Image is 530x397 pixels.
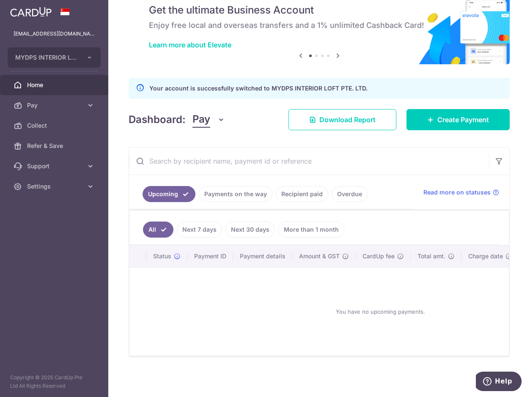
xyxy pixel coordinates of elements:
[19,6,36,14] span: Help
[187,245,233,267] th: Payment ID
[417,252,445,260] span: Total amt.
[149,83,368,93] p: Your account is successfully switched to MYDPS INTERIOR LOFT PTE. LTD.
[437,115,489,125] span: Create Payment
[143,186,195,202] a: Upcoming
[153,252,171,260] span: Status
[233,245,292,267] th: Payment details
[468,252,503,260] span: Charge date
[423,188,491,197] span: Read more on statuses
[199,186,272,202] a: Payments on the way
[299,252,340,260] span: Amount & GST
[14,30,95,38] p: [EMAIL_ADDRESS][DOMAIN_NAME]
[225,222,275,238] a: Next 30 days
[27,162,83,170] span: Support
[276,186,328,202] a: Recipient paid
[149,3,489,17] h5: Get the ultimate Business Account
[406,109,510,130] a: Create Payment
[15,53,78,62] span: MYDPS INTERIOR LOFT PTE. LTD.
[27,81,83,89] span: Home
[8,47,101,68] button: MYDPS INTERIOR LOFT PTE. LTD.
[278,222,344,238] a: More than 1 month
[423,188,499,197] a: Read more on statuses
[27,101,83,110] span: Pay
[362,252,395,260] span: CardUp fee
[129,148,489,175] input: Search by recipient name, payment id or reference
[27,182,83,191] span: Settings
[332,186,368,202] a: Overdue
[27,121,83,130] span: Collect
[27,142,83,150] span: Refer & Save
[143,222,173,238] a: All
[288,109,396,130] a: Download Report
[10,7,52,17] img: CardUp
[192,112,210,128] span: Pay
[149,20,489,30] h6: Enjoy free local and overseas transfers and a 1% unlimited Cashback Card!
[177,222,222,238] a: Next 7 days
[149,41,231,49] a: Learn more about Elevate
[192,112,225,128] button: Pay
[476,372,522,393] iframe: Opens a widget where you can find more information
[319,115,376,125] span: Download Report
[129,112,186,127] h4: Dashboard:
